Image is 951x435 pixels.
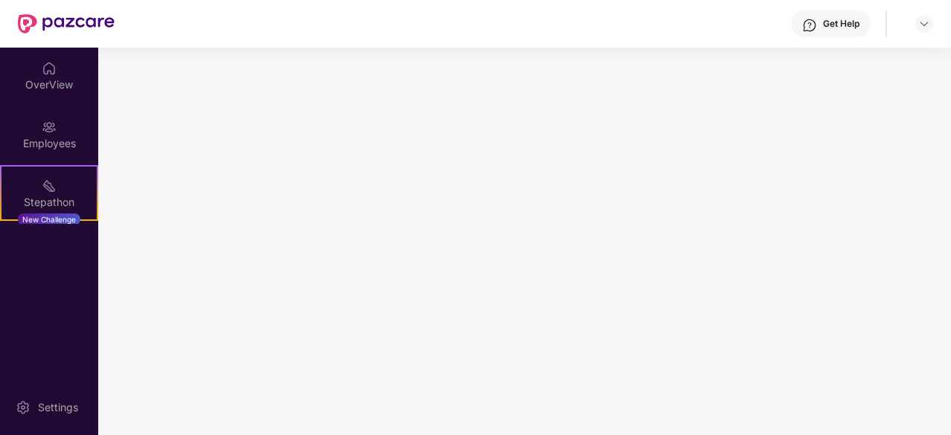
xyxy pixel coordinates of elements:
[823,18,859,30] div: Get Help
[18,14,115,33] img: New Pazcare Logo
[918,18,930,30] img: svg+xml;base64,PHN2ZyBpZD0iRHJvcGRvd24tMzJ4MzIiIHhtbG5zPSJodHRwOi8vd3d3LnczLm9yZy8yMDAwL3N2ZyIgd2...
[42,61,57,76] img: svg+xml;base64,PHN2ZyBpZD0iSG9tZSIgeG1sbnM9Imh0dHA6Ly93d3cudzMub3JnLzIwMDAvc3ZnIiB3aWR0aD0iMjAiIG...
[42,120,57,135] img: svg+xml;base64,PHN2ZyBpZD0iRW1wbG95ZWVzIiB4bWxucz0iaHR0cDovL3d3dy53My5vcmcvMjAwMC9zdmciIHdpZHRoPS...
[1,195,97,210] div: Stepathon
[802,18,817,33] img: svg+xml;base64,PHN2ZyBpZD0iSGVscC0zMngzMiIgeG1sbnM9Imh0dHA6Ly93d3cudzMub3JnLzIwMDAvc3ZnIiB3aWR0aD...
[33,400,83,415] div: Settings
[42,178,57,193] img: svg+xml;base64,PHN2ZyB4bWxucz0iaHR0cDovL3d3dy53My5vcmcvMjAwMC9zdmciIHdpZHRoPSIyMSIgaGVpZ2h0PSIyMC...
[16,400,31,415] img: svg+xml;base64,PHN2ZyBpZD0iU2V0dGluZy0yMHgyMCIgeG1sbnM9Imh0dHA6Ly93d3cudzMub3JnLzIwMDAvc3ZnIiB3aW...
[18,213,80,225] div: New Challenge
